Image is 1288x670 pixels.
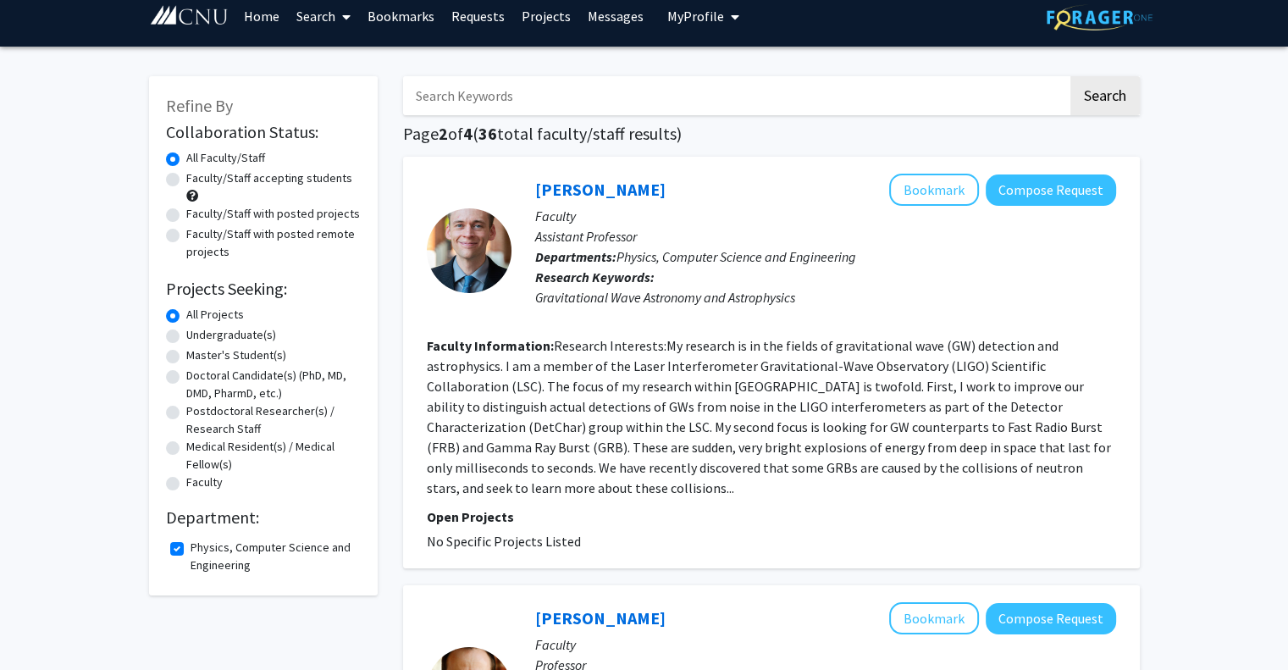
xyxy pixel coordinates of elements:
[166,279,361,299] h2: Projects Seeking:
[186,367,361,402] label: Doctoral Candidate(s) (PhD, MD, DMD, PharmD, etc.)
[186,205,360,223] label: Faculty/Staff with posted projects
[186,306,244,324] label: All Projects
[535,634,1116,655] p: Faculty
[166,122,361,142] h2: Collaboration Status:
[439,123,448,144] span: 2
[427,337,1111,496] fg-read-more: Research Interests:My research is in the fields of gravitational wave (GW) detection and astrophy...
[986,603,1116,634] button: Compose Request to David Heddle
[427,507,1116,527] p: Open Projects
[166,507,361,528] h2: Department:
[986,174,1116,206] button: Compose Request to Ryan Fisher
[186,225,361,261] label: Faculty/Staff with posted remote projects
[427,337,554,354] b: Faculty Information:
[535,287,1116,307] div: Gravitational Wave Astronomy and Astrophysics
[616,248,856,265] span: Physics, Computer Science and Engineering
[149,5,229,26] img: Christopher Newport University Logo
[186,438,361,473] label: Medical Resident(s) / Medical Fellow(s)
[535,607,666,628] a: [PERSON_NAME]
[535,269,655,285] b: Research Keywords:
[186,149,265,167] label: All Faculty/Staff
[403,124,1140,144] h1: Page of ( total faculty/staff results)
[535,206,1116,226] p: Faculty
[535,179,666,200] a: [PERSON_NAME]
[186,346,286,364] label: Master's Student(s)
[667,8,724,25] span: My Profile
[535,226,1116,246] p: Assistant Professor
[1070,76,1140,115] button: Search
[478,123,497,144] span: 36
[186,326,276,344] label: Undergraduate(s)
[427,533,581,550] span: No Specific Projects Listed
[186,169,352,187] label: Faculty/Staff accepting students
[166,95,233,116] span: Refine By
[191,539,357,574] label: Physics, Computer Science and Engineering
[186,473,223,491] label: Faculty
[186,402,361,438] label: Postdoctoral Researcher(s) / Research Staff
[13,594,72,657] iframe: Chat
[403,76,1068,115] input: Search Keywords
[463,123,473,144] span: 4
[889,174,979,206] button: Add Ryan Fisher to Bookmarks
[1047,4,1153,30] img: ForagerOne Logo
[889,602,979,634] button: Add David Heddle to Bookmarks
[535,248,616,265] b: Departments:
